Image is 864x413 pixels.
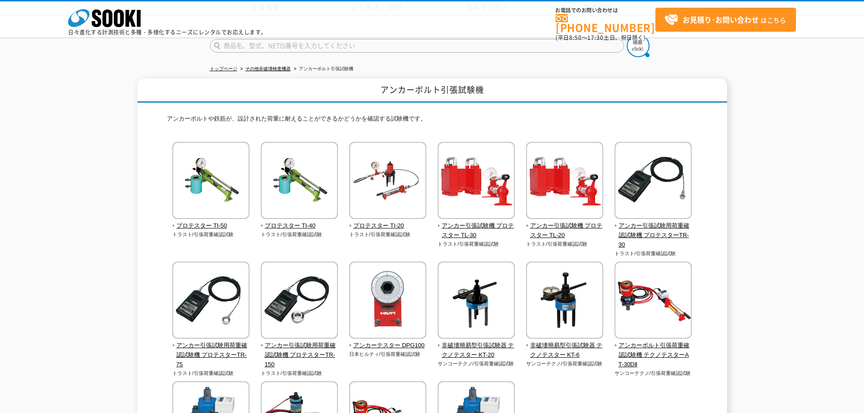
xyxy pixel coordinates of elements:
a: 非破壊簡易型引張試験器 テクノテスター KT-6 [526,332,604,360]
p: トラスト/引張荷重確認試験 [438,240,515,248]
a: プロテスター TI-20 [349,213,427,231]
span: (平日 ～ 土日、祝日除く) [556,34,645,42]
img: アンカー引張試験機 プロテスター TL-20 [526,142,603,221]
img: プロテスター TI-50 [172,142,249,221]
span: アンカー引張試験機 プロテスター TL-30 [438,221,515,240]
a: お見積り･お問い合わせはこちら [655,8,796,32]
span: アンカー引張試験用荷重確認試験機 プロテスターTR-75 [172,341,250,369]
input: 商品名、型式、NETIS番号を入力してください [210,39,624,53]
span: プロテスター TI-40 [261,221,338,231]
img: アンカーテスター DPG100 [349,262,426,341]
img: プロテスター TI-40 [261,142,338,221]
a: アンカーボルト引張荷重確認試験機 テクノテスターAT-30DⅡ [615,332,692,369]
p: サンコーテクノ/引張荷重確認試験 [526,360,604,368]
span: 非破壊簡易型引張試験器 テクノテスター KT-6 [526,341,604,360]
img: 非破壊簡易型引張試験器 テクノテスター KT-6 [526,262,603,341]
a: その他非破壊検査機器 [245,66,291,71]
p: 日本ヒルティ/引張荷重確認試験 [349,350,427,358]
span: プロテスター TI-20 [349,221,427,231]
span: 8:50 [569,34,582,42]
span: アンカー引張試験機 プロテスター TL-20 [526,221,604,240]
a: プロテスター TI-40 [261,213,338,231]
a: 非破壊簡易型引張試験器 テクノテスター KT-20 [438,332,515,360]
strong: お見積り･お問い合わせ [683,14,759,25]
span: 17:30 [587,34,604,42]
a: アンカー引張試験用荷重確認試験機 プロテスターTR-30 [615,213,692,249]
img: btn_search.png [627,34,649,57]
a: アンカー引張試験用荷重確認試験機 プロテスターTR-75 [172,332,250,369]
img: アンカーボルト引張荷重確認試験機 テクノテスターAT-30DⅡ [615,262,692,341]
img: プロテスター TI-20 [349,142,426,221]
a: [PHONE_NUMBER] [556,14,655,33]
span: アンカー引張試験用荷重確認試験機 プロテスターTR-30 [615,221,692,249]
span: アンカーテスター DPG100 [349,341,427,350]
a: トップページ [210,66,237,71]
p: トラスト/引張荷重確認試験 [172,231,250,238]
p: トラスト/引張荷重確認試験 [349,231,427,238]
a: プロテスター TI-50 [172,213,250,231]
p: トラスト/引張荷重確認試験 [172,369,250,377]
p: トラスト/引張荷重確認試験 [526,240,604,248]
p: サンコーテクノ/引張荷重確認試験 [615,369,692,377]
h1: アンカーボルト引張試験機 [137,78,727,103]
img: アンカー引張試験用荷重確認試験機 プロテスターTR-150 [261,262,338,341]
span: プロテスター TI-50 [172,221,250,231]
p: トラスト/引張荷重確認試験 [261,369,338,377]
li: アンカーボルト引張試験機 [292,64,353,74]
span: アンカー引張試験用荷重確認試験機 プロテスターTR-150 [261,341,338,369]
a: アンカー引張試験用荷重確認試験機 プロテスターTR-150 [261,332,338,369]
a: アンカー引張試験機 プロテスター TL-30 [438,213,515,240]
p: アンカーボルトや鉄筋が、設計された荷重に耐えることができるかどうかを確認する試験機です。 [167,114,698,128]
p: トラスト/引張荷重確認試験 [261,231,338,238]
img: 非破壊簡易型引張試験器 テクノテスター KT-20 [438,262,515,341]
img: アンカー引張試験機 プロテスター TL-30 [438,142,515,221]
span: お電話でのお問い合わせは [556,8,655,13]
span: 非破壊簡易型引張試験器 テクノテスター KT-20 [438,341,515,360]
p: 日々進化する計測技術と多種・多様化するニーズにレンタルでお応えします。 [68,29,267,35]
a: アンカー引張試験機 プロテスター TL-20 [526,213,604,240]
p: トラスト/引張荷重確認試験 [615,250,692,258]
span: アンカーボルト引張荷重確認試験機 テクノテスターAT-30DⅡ [615,341,692,369]
a: アンカーテスター DPG100 [349,332,427,350]
img: アンカー引張試験用荷重確認試験機 プロテスターTR-75 [172,262,249,341]
img: アンカー引張試験用荷重確認試験機 プロテスターTR-30 [615,142,692,221]
span: はこちら [664,13,786,27]
p: サンコーテクノ/引張荷重確認試験 [438,360,515,368]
